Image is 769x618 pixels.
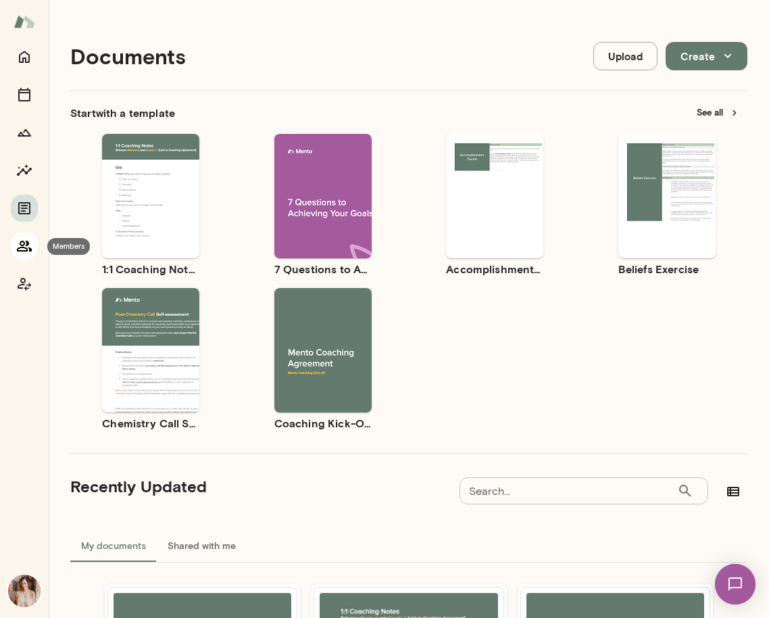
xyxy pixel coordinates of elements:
[8,575,41,607] img: Nancy Alsip
[689,102,747,123] button: See all
[102,415,199,431] h6: Chemistry Call Self-Assessment [Coaches only]
[157,529,247,562] button: Shared with me
[70,43,186,69] h4: Documents
[70,105,175,121] h6: Start with a template
[47,238,90,255] div: Members
[11,43,38,70] button: Home
[70,475,207,497] h5: Recently Updated
[14,9,35,34] img: Mento
[274,261,372,277] h6: 7 Questions to Achieving Your Goals
[70,529,747,562] div: documents tabs
[11,233,38,260] button: Members
[593,42,658,70] button: Upload
[11,195,38,222] button: Documents
[11,119,38,146] button: Growth Plan
[11,270,38,298] button: Coach app
[666,42,747,70] button: Create
[11,81,38,108] button: Sessions
[274,415,372,431] h6: Coaching Kick-Off | Coaching Agreement
[11,157,38,184] button: Insights
[70,529,157,562] button: My documents
[618,261,716,277] h6: Beliefs Exercise
[102,261,199,277] h6: 1:1 Coaching Notes
[446,261,543,277] h6: Accomplishment Tracker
